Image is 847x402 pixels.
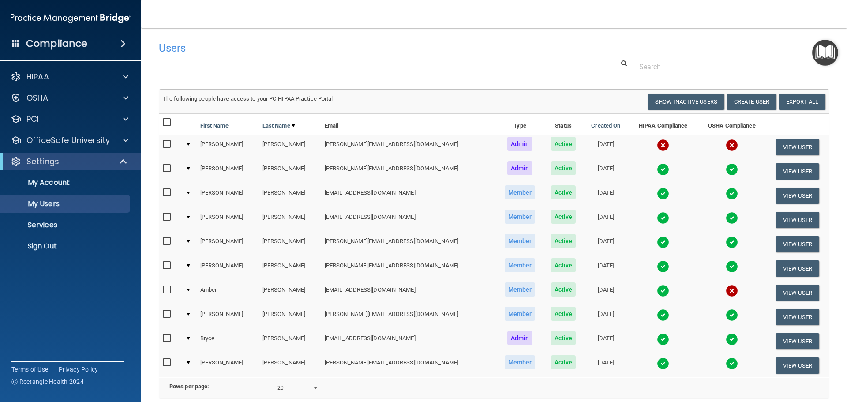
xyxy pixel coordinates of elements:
[551,258,576,272] span: Active
[197,329,259,353] td: Bryce
[197,353,259,377] td: [PERSON_NAME]
[551,161,576,175] span: Active
[197,232,259,256] td: [PERSON_NAME]
[6,199,126,208] p: My Users
[657,163,669,176] img: tick.e7d51cea.svg
[726,260,738,273] img: tick.e7d51cea.svg
[262,120,295,131] a: Last Name
[776,285,819,301] button: View User
[6,242,126,251] p: Sign Out
[776,163,819,180] button: View User
[505,210,536,224] span: Member
[11,93,128,103] a: OSHA
[259,184,321,208] td: [PERSON_NAME]
[505,234,536,248] span: Member
[727,94,776,110] button: Create User
[551,185,576,199] span: Active
[776,333,819,349] button: View User
[776,236,819,252] button: View User
[551,210,576,224] span: Active
[169,383,209,390] b: Rows per page:
[26,156,59,167] p: Settings
[197,256,259,281] td: [PERSON_NAME]
[200,120,229,131] a: First Name
[657,188,669,200] img: tick.e7d51cea.svg
[496,114,543,135] th: Type
[259,305,321,329] td: [PERSON_NAME]
[551,331,576,345] span: Active
[321,329,496,353] td: [EMAIL_ADDRESS][DOMAIN_NAME]
[505,258,536,272] span: Member
[11,114,128,124] a: PCI
[726,285,738,297] img: cross.ca9f0e7f.svg
[197,135,259,159] td: [PERSON_NAME]
[583,329,628,353] td: [DATE]
[583,281,628,305] td: [DATE]
[259,256,321,281] td: [PERSON_NAME]
[694,339,836,375] iframe: Drift Widget Chat Controller
[197,281,259,305] td: Amber
[657,333,669,346] img: tick.e7d51cea.svg
[812,40,838,66] button: Open Resource Center
[6,221,126,229] p: Services
[507,137,533,151] span: Admin
[321,281,496,305] td: [EMAIL_ADDRESS][DOMAIN_NAME]
[321,159,496,184] td: [PERSON_NAME][EMAIL_ADDRESS][DOMAIN_NAME]
[551,137,576,151] span: Active
[726,309,738,321] img: tick.e7d51cea.svg
[321,256,496,281] td: [PERSON_NAME][EMAIL_ADDRESS][DOMAIN_NAME]
[259,353,321,377] td: [PERSON_NAME]
[6,178,126,187] p: My Account
[11,135,128,146] a: OfficeSafe University
[159,42,544,54] h4: Users
[583,256,628,281] td: [DATE]
[321,305,496,329] td: [PERSON_NAME][EMAIL_ADDRESS][DOMAIN_NAME]
[648,94,724,110] button: Show Inactive Users
[551,234,576,248] span: Active
[197,184,259,208] td: [PERSON_NAME]
[583,135,628,159] td: [DATE]
[698,114,766,135] th: OSHA Compliance
[657,260,669,273] img: tick.e7d51cea.svg
[551,355,576,369] span: Active
[321,353,496,377] td: [PERSON_NAME][EMAIL_ADDRESS][DOMAIN_NAME]
[259,159,321,184] td: [PERSON_NAME]
[583,184,628,208] td: [DATE]
[197,305,259,329] td: [PERSON_NAME]
[779,94,825,110] a: Export All
[628,114,698,135] th: HIPAA Compliance
[776,188,819,204] button: View User
[657,139,669,151] img: cross.ca9f0e7f.svg
[163,95,333,102] span: The following people have access to your PCIHIPAA Practice Portal
[726,236,738,248] img: tick.e7d51cea.svg
[776,260,819,277] button: View User
[657,309,669,321] img: tick.e7d51cea.svg
[507,161,533,175] span: Admin
[657,285,669,297] img: tick.e7d51cea.svg
[259,135,321,159] td: [PERSON_NAME]
[583,232,628,256] td: [DATE]
[583,159,628,184] td: [DATE]
[776,139,819,155] button: View User
[321,184,496,208] td: [EMAIL_ADDRESS][DOMAIN_NAME]
[259,208,321,232] td: [PERSON_NAME]
[321,208,496,232] td: [EMAIL_ADDRESS][DOMAIN_NAME]
[26,71,49,82] p: HIPAA
[26,93,49,103] p: OSHA
[583,353,628,377] td: [DATE]
[26,38,87,50] h4: Compliance
[543,114,583,135] th: Status
[11,71,128,82] a: HIPAA
[505,185,536,199] span: Member
[259,329,321,353] td: [PERSON_NAME]
[11,156,128,167] a: Settings
[11,9,131,27] img: PMB logo
[726,212,738,224] img: tick.e7d51cea.svg
[639,59,823,75] input: Search
[726,333,738,346] img: tick.e7d51cea.svg
[726,139,738,151] img: cross.ca9f0e7f.svg
[591,120,620,131] a: Created On
[583,208,628,232] td: [DATE]
[726,163,738,176] img: tick.e7d51cea.svg
[505,355,536,369] span: Member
